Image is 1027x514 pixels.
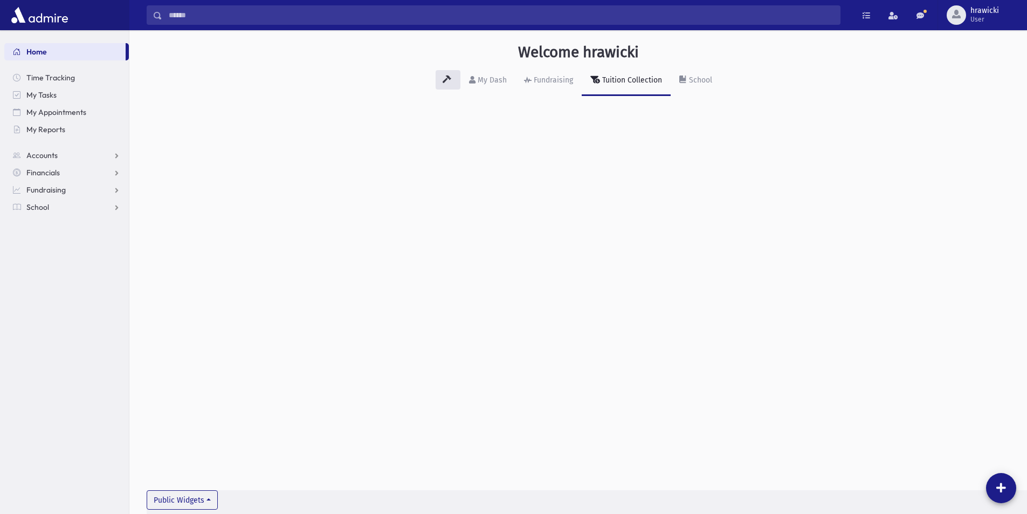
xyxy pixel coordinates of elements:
[4,164,129,181] a: Financials
[4,104,129,121] a: My Appointments
[970,15,999,24] span: User
[970,6,999,15] span: hrawicki
[26,90,57,100] span: My Tasks
[582,66,671,96] a: Tuition Collection
[475,76,507,85] div: My Dash
[26,125,65,134] span: My Reports
[460,66,515,96] a: My Dash
[4,198,129,216] a: School
[532,76,573,85] div: Fundraising
[515,66,582,96] a: Fundraising
[687,76,712,85] div: School
[4,121,129,138] a: My Reports
[600,76,662,85] div: Tuition Collection
[147,490,218,510] button: Public Widgets
[9,4,71,26] img: AdmirePro
[4,86,129,104] a: My Tasks
[671,66,721,96] a: School
[26,107,86,117] span: My Appointments
[162,5,840,25] input: Search
[26,150,58,160] span: Accounts
[4,69,129,86] a: Time Tracking
[4,181,129,198] a: Fundraising
[26,185,66,195] span: Fundraising
[26,168,60,177] span: Financials
[4,147,129,164] a: Accounts
[4,43,126,60] a: Home
[518,43,639,61] h3: Welcome hrawicki
[26,47,47,57] span: Home
[26,202,49,212] span: School
[26,73,75,83] span: Time Tracking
